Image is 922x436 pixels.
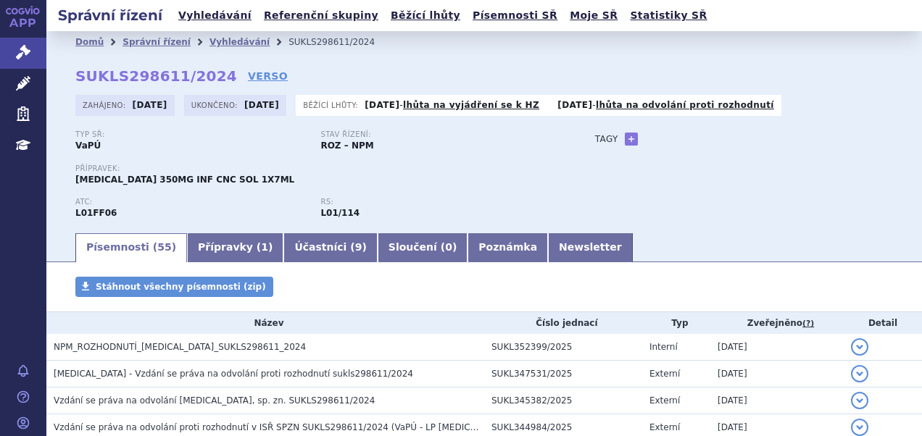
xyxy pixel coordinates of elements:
a: Vyhledávání [209,37,270,47]
th: Zveřejněno [710,312,844,334]
button: detail [851,392,868,409]
strong: cemiplimab [320,208,360,218]
p: - [365,99,539,111]
th: Detail [844,312,922,334]
span: Běžící lhůty: [303,99,361,111]
span: 0 [445,241,452,253]
button: detail [851,419,868,436]
a: Domů [75,37,104,47]
p: RS: [320,198,551,206]
a: Moje SŘ [565,6,622,25]
a: Poznámka [468,233,548,262]
span: NPM_ROZHODNUTÍ_LIBTAYO_SUKLS298611_2024 [54,342,306,352]
a: Správní řízení [122,37,191,47]
strong: CEMIPLIMAB [75,208,117,218]
td: SUKL347531/2025 [484,361,642,387]
td: SUKL345382/2025 [484,387,642,414]
span: Vzdání se práva na odvolání proti rozhodnutí v ISŘ SPZN SUKLS298611/2024 (VaPÚ - LP LIBTAYO) [54,422,515,432]
a: lhůta na vyjádření se k HZ [403,100,539,110]
span: 55 [157,241,171,253]
span: Vzdání se práva na odvolání LIBTAYO, sp. zn. SUKLS298611/2024 [54,395,375,406]
td: [DATE] [710,334,844,361]
span: Externí [649,422,680,432]
th: Číslo jednací [484,312,642,334]
strong: [DATE] [133,100,167,110]
td: [DATE] [710,387,844,414]
strong: [DATE] [557,100,592,110]
button: detail [851,338,868,356]
a: Písemnosti (55) [75,233,187,262]
span: Ukončeno: [191,99,241,111]
span: Stáhnout všechny písemnosti (zip) [96,282,266,292]
td: [DATE] [710,361,844,387]
a: lhůta na odvolání proti rozhodnutí [596,100,774,110]
strong: SUKLS298611/2024 [75,67,237,85]
th: Název [46,312,484,334]
a: Písemnosti SŘ [468,6,562,25]
a: Newsletter [548,233,633,262]
a: + [625,133,638,146]
p: Přípravek: [75,164,566,173]
a: Vyhledávání [174,6,256,25]
a: VERSO [248,69,288,83]
span: [MEDICAL_DATA] 350MG INF CNC SOL 1X7ML [75,175,294,185]
span: Zahájeno: [83,99,128,111]
a: Statistiky SŘ [626,6,711,25]
a: Referenční skupiny [259,6,383,25]
strong: ROZ – NPM [320,141,373,151]
p: ATC: [75,198,306,206]
a: Běžící lhůty [386,6,465,25]
span: Externí [649,395,680,406]
span: 9 [355,241,362,253]
strong: VaPÚ [75,141,101,151]
td: SUKL352399/2025 [484,334,642,361]
span: LIBTAYO - Vzdání se práva na odvolání proti rozhodnutí sukls298611/2024 [54,369,413,379]
h2: Správní řízení [46,5,174,25]
button: detail [851,365,868,382]
span: 1 [261,241,268,253]
a: Stáhnout všechny písemnosti (zip) [75,277,273,297]
p: Stav řízení: [320,130,551,139]
strong: [DATE] [365,100,399,110]
h3: Tagy [595,130,618,148]
a: Účastníci (9) [283,233,377,262]
strong: [DATE] [244,100,279,110]
span: Interní [649,342,678,352]
li: SUKLS298611/2024 [288,31,394,53]
p: Typ SŘ: [75,130,306,139]
span: Externí [649,369,680,379]
a: Přípravky (1) [187,233,283,262]
a: Sloučení (0) [378,233,468,262]
th: Typ [642,312,710,334]
abbr: (?) [802,319,814,329]
p: - [557,99,774,111]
